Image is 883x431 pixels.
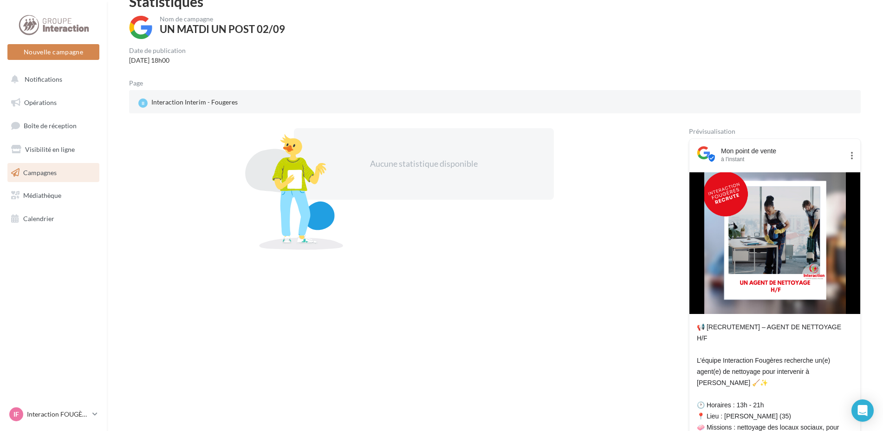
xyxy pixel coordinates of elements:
[704,172,846,314] img: Copie de Copie de Copie de Copie de Copie de Copie de Copie de Copie de Copie de Copie de Copie de C
[7,405,99,423] a: IF Interaction FOUGÈRES
[6,140,101,159] a: Visibilité en ligne
[6,116,101,136] a: Boîte de réception
[7,44,99,60] button: Nouvelle campagne
[6,163,101,183] a: Campagnes
[13,410,19,419] span: IF
[23,191,61,199] span: Médiathèque
[27,410,89,419] p: Interaction FOUGÈRES
[24,122,77,130] span: Boîte de réception
[24,98,57,106] span: Opérations
[6,93,101,112] a: Opérations
[721,156,844,163] div: à l'instant
[6,186,101,205] a: Médiathèque
[136,96,376,110] a: II Interaction Interim - Fougeres
[6,209,101,229] a: Calendrier
[160,16,285,22] div: Nom de campagne
[160,24,285,34] div: UN MATDI UN POST 02/09
[25,75,62,83] span: Notifications
[6,70,97,89] button: Notifications
[136,96,240,110] div: Interaction Interim - Fougeres
[129,47,186,54] div: Date de publication
[851,399,874,422] div: Open Intercom Messenger
[721,146,844,156] div: Mon point de vente
[129,56,186,65] div: [DATE] 18h00
[324,158,524,170] div: Aucune statistique disponible
[689,128,861,135] div: Prévisualisation
[142,100,144,106] span: II
[129,80,150,86] div: Page
[23,168,57,176] span: Campagnes
[25,145,75,153] span: Visibilité en ligne
[23,215,54,222] span: Calendrier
